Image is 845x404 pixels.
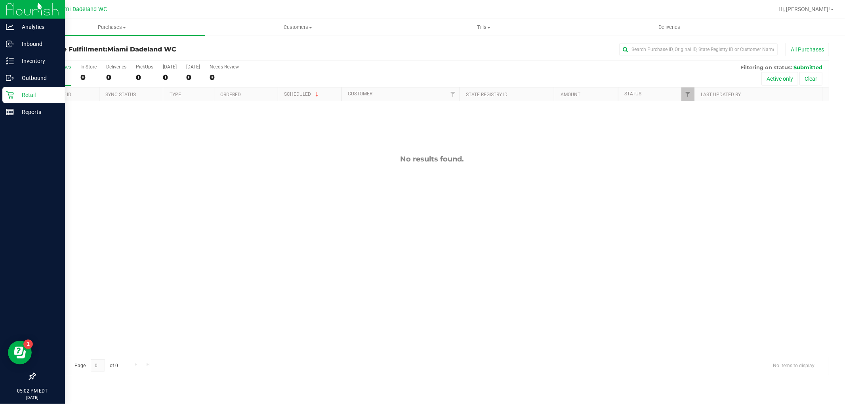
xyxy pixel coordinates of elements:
p: Analytics [14,22,61,32]
a: Status [624,91,641,97]
a: Type [170,92,181,97]
div: In Store [80,64,97,70]
p: Outbound [14,73,61,83]
a: Scheduled [284,91,320,97]
input: Search Purchase ID, Original ID, State Registry ID or Customer Name... [619,44,778,55]
p: 05:02 PM EDT [4,387,61,395]
a: Customers [205,19,391,36]
a: Amount [561,92,580,97]
inline-svg: Analytics [6,23,14,31]
a: Tills [391,19,576,36]
a: Customer [348,91,373,97]
span: Purchases [19,24,205,31]
p: [DATE] [4,395,61,400]
span: Page of 0 [68,359,125,372]
span: Customers [205,24,390,31]
iframe: Resource center [8,341,32,364]
div: [DATE] [163,64,177,70]
div: Needs Review [210,64,239,70]
p: Reports [14,107,61,117]
div: 0 [210,73,239,82]
span: Tills [391,24,576,31]
inline-svg: Outbound [6,74,14,82]
button: Clear [799,72,822,85]
a: Last Updated By [701,92,741,97]
span: Miami Dadeland WC [55,6,107,13]
div: No results found. [35,155,829,163]
span: Hi, [PERSON_NAME]! [778,6,830,12]
div: 0 [80,73,97,82]
span: Deliveries [648,24,691,31]
a: Sync Status [106,92,136,97]
a: Purchases [19,19,205,36]
span: Miami Dadeland WC [107,46,176,53]
p: Inbound [14,39,61,49]
iframe: Resource center unread badge [23,340,33,349]
div: PickUps [136,64,153,70]
p: Inventory [14,56,61,66]
a: Ordered [220,92,241,97]
div: 0 [136,73,153,82]
span: No items to display [767,359,821,371]
p: Retail [14,90,61,100]
a: Filter [681,87,694,101]
span: Submitted [793,64,822,70]
div: 0 [186,73,200,82]
a: Deliveries [576,19,762,36]
a: State Registry ID [466,92,508,97]
inline-svg: Reports [6,108,14,116]
div: [DATE] [186,64,200,70]
button: All Purchases [786,43,829,56]
button: Active only [761,72,798,85]
a: Filter [446,87,460,101]
div: 0 [163,73,177,82]
inline-svg: Inbound [6,40,14,48]
span: Filtering on status: [740,64,792,70]
div: 0 [106,73,126,82]
h3: Purchase Fulfillment: [35,46,299,53]
inline-svg: Inventory [6,57,14,65]
div: Deliveries [106,64,126,70]
inline-svg: Retail [6,91,14,99]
